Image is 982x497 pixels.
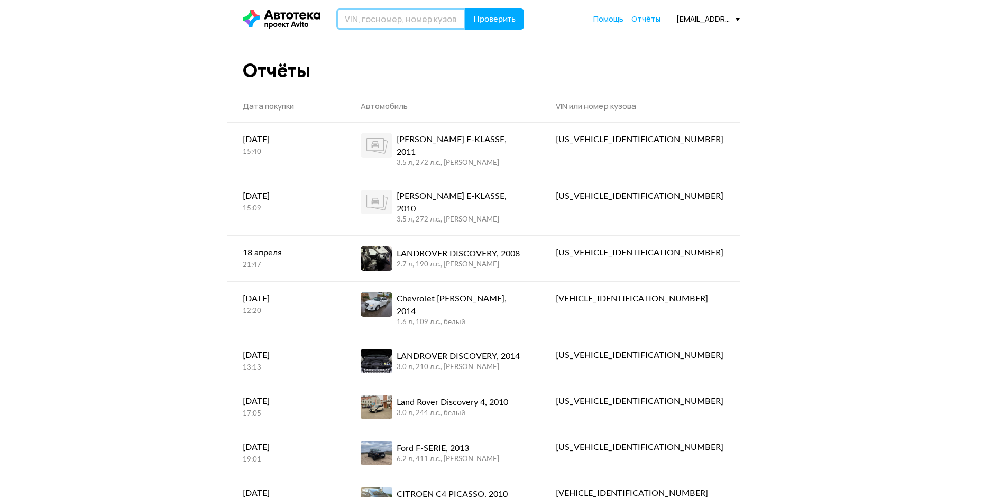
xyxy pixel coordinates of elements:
a: [US_VEHICLE_IDENTIFICATION_NUMBER] [540,236,739,270]
a: [DATE]12:20 [227,282,345,327]
div: [US_VEHICLE_IDENTIFICATION_NUMBER] [556,441,723,454]
div: [DATE] [243,133,329,146]
div: 6.2 л, 411 л.c., [PERSON_NAME] [397,455,499,464]
a: Отчёты [631,14,660,24]
div: 19:01 [243,455,329,465]
div: [DATE] [243,441,329,454]
div: VIN или номер кузова [556,101,723,112]
div: 12:20 [243,307,329,316]
div: [EMAIL_ADDRESS][DOMAIN_NAME] [676,14,740,24]
a: [DATE]15:40 [227,123,345,168]
a: Land Rover Discovery 4, 20103.0 л, 244 л.c., белый [345,384,540,430]
div: 17:05 [243,409,329,419]
div: [DATE] [243,190,329,203]
a: Помощь [593,14,623,24]
a: [US_VEHICLE_IDENTIFICATION_NUMBER] [540,179,739,213]
div: [PERSON_NAME] E-KLASSE, 2011 [397,133,524,159]
div: 3.0 л, 210 л.c., [PERSON_NAME] [397,363,520,372]
div: Land Rover Discovery 4, 2010 [397,396,508,409]
div: 2.7 л, 190 л.c., [PERSON_NAME] [397,260,520,270]
div: [VEHICLE_IDENTIFICATION_NUMBER] [556,292,723,305]
div: [DATE] [243,349,329,362]
a: Chevrolet [PERSON_NAME], 20141.6 л, 109 л.c., белый [345,282,540,338]
div: 21:47 [243,261,329,270]
div: [DATE] [243,292,329,305]
div: [US_VEHICLE_IDENTIFICATION_NUMBER] [556,246,723,259]
a: [DATE]13:13 [227,338,345,383]
div: [US_VEHICLE_IDENTIFICATION_NUMBER] [556,395,723,408]
div: [DATE] [243,395,329,408]
a: [PERSON_NAME] E-KLASSE, 20113.5 л, 272 л.c., [PERSON_NAME] [345,123,540,179]
div: Chevrolet [PERSON_NAME], 2014 [397,292,524,318]
button: Проверить [465,8,524,30]
a: [US_VEHICLE_IDENTIFICATION_NUMBER] [540,123,739,157]
a: [US_VEHICLE_IDENTIFICATION_NUMBER] [540,384,739,418]
a: [DATE]17:05 [227,384,345,429]
div: Автомобиль [361,101,524,112]
a: [VEHICLE_IDENTIFICATION_NUMBER] [540,282,739,316]
div: [US_VEHICLE_IDENTIFICATION_NUMBER] [556,190,723,203]
div: Ford F-SERIE, 2013 [397,442,499,455]
div: 1.6 л, 109 л.c., белый [397,318,524,327]
div: 15:40 [243,148,329,157]
a: [DATE]19:01 [227,430,345,475]
div: [US_VEHICLE_IDENTIFICATION_NUMBER] [556,133,723,146]
a: [DATE]15:09 [227,179,345,224]
a: Ford F-SERIE, 20136.2 л, 411 л.c., [PERSON_NAME] [345,430,540,476]
div: LANDROVER DISCOVERY, 2008 [397,247,520,260]
div: [PERSON_NAME] E-KLASSE, 2010 [397,190,524,215]
a: [US_VEHICLE_IDENTIFICATION_NUMBER] [540,338,739,372]
div: Отчёты [243,59,310,82]
a: [PERSON_NAME] E-KLASSE, 20103.5 л, 272 л.c., [PERSON_NAME] [345,179,540,235]
span: Проверить [473,15,516,23]
a: [US_VEHICLE_IDENTIFICATION_NUMBER] [540,430,739,464]
div: 18 апреля [243,246,329,259]
div: 3.0 л, 244 л.c., белый [397,409,508,418]
div: [US_VEHICLE_IDENTIFICATION_NUMBER] [556,349,723,362]
a: 18 апреля21:47 [227,236,345,281]
div: 15:09 [243,204,329,214]
div: 3.5 л, 272 л.c., [PERSON_NAME] [397,215,524,225]
input: VIN, госномер, номер кузова [336,8,465,30]
div: Дата покупки [243,101,329,112]
a: LANDROVER DISCOVERY, 20082.7 л, 190 л.c., [PERSON_NAME] [345,236,540,281]
div: LANDROVER DISCOVERY, 2014 [397,350,520,363]
a: LANDROVER DISCOVERY, 20143.0 л, 210 л.c., [PERSON_NAME] [345,338,540,384]
div: 3.5 л, 272 л.c., [PERSON_NAME] [397,159,524,168]
div: 13:13 [243,363,329,373]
